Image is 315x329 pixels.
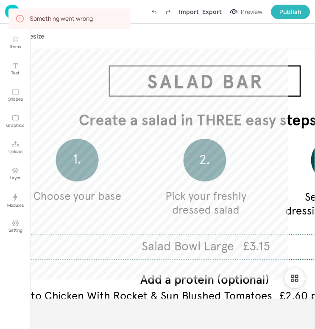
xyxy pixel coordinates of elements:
div: Preview [241,7,262,16]
div: Something went wrong [30,11,93,26]
span: £3.15 [243,239,270,254]
p: Add a protein (optional) [117,271,293,288]
div: Import [179,7,199,16]
span: Resize [24,32,46,41]
div: Export [202,7,222,16]
label: Undo (Ctrl + Z) [147,5,161,19]
span: Pesto Chicken With Rocket & Sun Blushed Tomatoes [14,289,273,302]
span: Salad Bowl Large [142,239,234,254]
img: logo-86c26b7e.jpg [5,5,20,19]
button: Publish [271,5,310,19]
label: Redo (Ctrl + Y) [161,5,176,19]
div: Publish [279,7,301,16]
button: Preview [225,5,268,18]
